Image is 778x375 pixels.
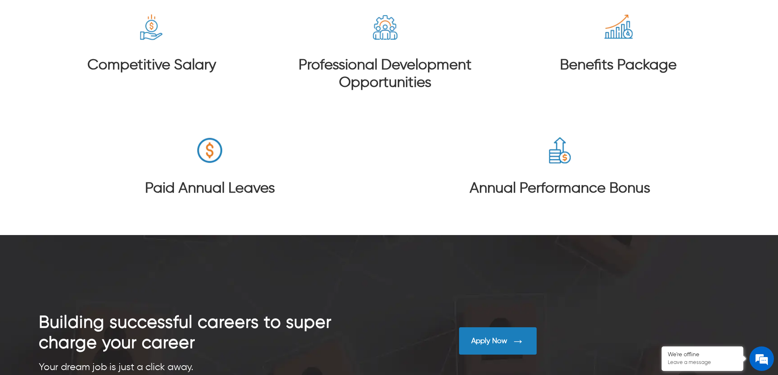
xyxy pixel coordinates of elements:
[39,362,389,373] div: Your dream job is just a click away.
[14,49,34,53] img: logo_Zg8I0qSkbAqR2WFHt3p6CTuqpyXMFPubPcD2OT02zFN43Cy9FUNNG3NEPhM_Q1qe_.png
[4,223,156,251] textarea: Type your message and click 'Submit'
[280,57,490,92] h3: Professional Development Opportunities
[194,135,225,166] img: itvert-career-paid-annual-leaves
[471,337,507,346] div: Apply Now
[668,359,737,366] p: Leave a message
[87,57,216,74] h3: Competitive Salary
[668,351,737,358] div: We're offline
[17,103,143,185] span: We are offline. Please leave us a message.
[64,214,104,220] em: Driven by SalesIQ
[370,12,400,42] img: itvert-career-professional-development-opportunities
[470,180,650,197] h3: Annual Performance Bonus
[545,135,575,166] img: itvert-career-annual-performancebonus
[459,327,739,355] a: Apply Now
[136,12,167,42] img: itvert-career-competitive-salary
[120,251,148,262] em: Submit
[42,46,137,56] div: Leave a message
[39,313,389,353] h2: Building successful careers to super charge your career
[134,4,154,24] div: Minimize live chat window
[56,214,62,219] img: salesiqlogo_leal7QplfZFryJ6FIlVepeu7OftD7mt8q6exU6-34PB8prfIgodN67KcxXM9Y7JQ_.png
[145,180,275,197] h3: Paid Annual Leaves
[603,12,634,42] img: itvert-career-benefits-package
[560,57,677,74] h3: Benefits Package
